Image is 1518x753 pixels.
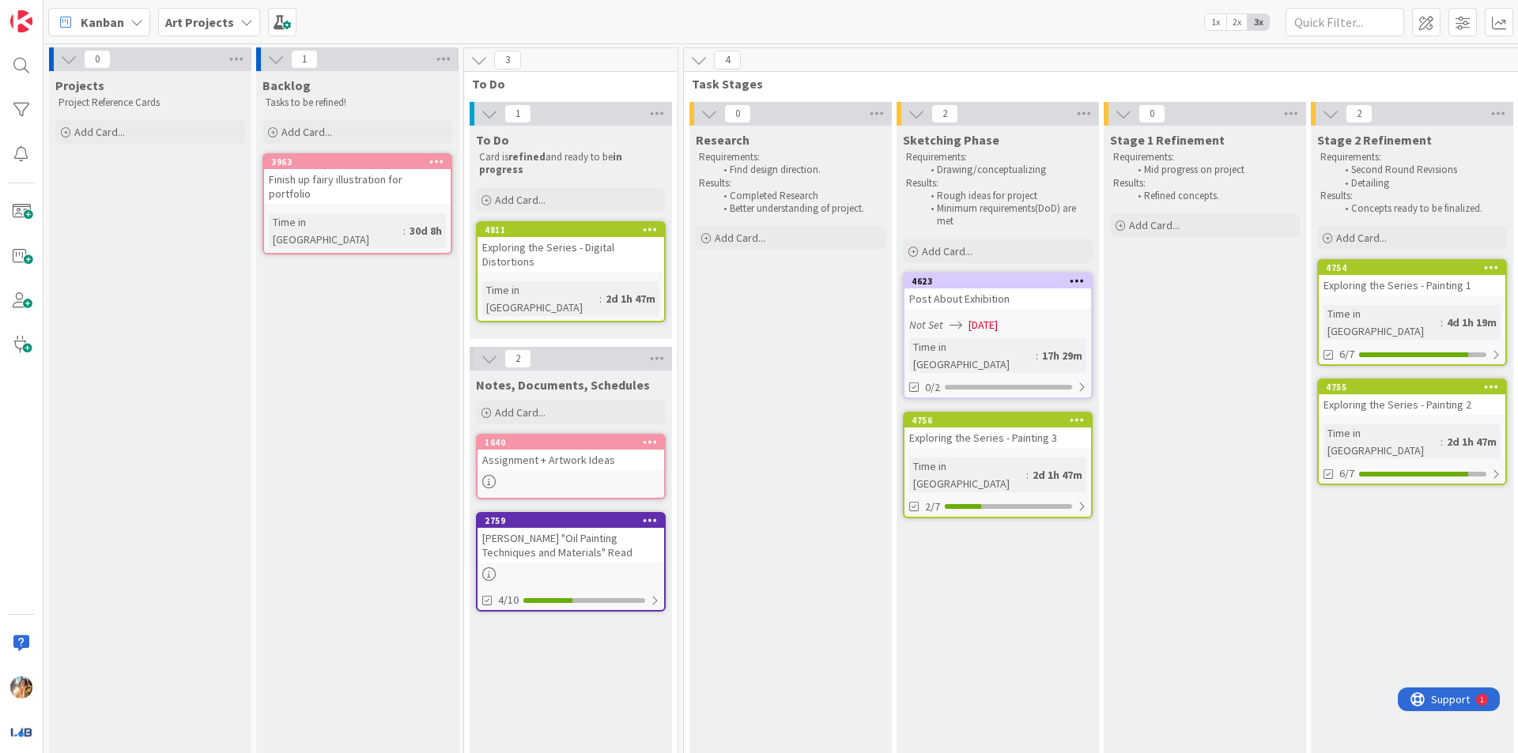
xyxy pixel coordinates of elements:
div: Exploring the Series - Digital Distortions [478,237,664,272]
a: 4811Exploring the Series - Digital DistortionsTime in [GEOGRAPHIC_DATA]:2d 1h 47m [476,221,666,322]
span: Stage 1 Refinement [1110,132,1225,148]
span: Kanban [81,13,124,32]
li: Mid progress on project [1129,164,1297,176]
div: 4811Exploring the Series - Digital Distortions [478,223,664,272]
span: 2 [931,104,958,123]
span: Projects [55,77,104,93]
p: Results: [699,177,882,190]
span: 0 [724,104,751,123]
div: 4623 [904,274,1091,288]
div: 4754Exploring the Series - Painting 1 [1319,261,1505,296]
p: Project Reference Cards [59,96,242,109]
img: JF [10,676,32,698]
span: Backlog [262,77,311,93]
span: 6/7 [1339,346,1354,363]
div: Exploring the Series - Painting 1 [1319,275,1505,296]
div: Time in [GEOGRAPHIC_DATA] [269,213,403,248]
span: Support [33,2,72,21]
li: Second Round Revisions [1336,164,1505,176]
div: 4754 [1326,262,1505,273]
a: 4755Exploring the Series - Painting 2Time in [GEOGRAPHIC_DATA]:2d 1h 47m6/7 [1317,378,1507,485]
i: Not Set [909,318,943,332]
div: 30d 8h [406,222,446,239]
strong: in progress [479,150,625,176]
div: Finish up fairy illustration for portfolio [264,169,451,204]
span: 2 [504,349,531,368]
li: Refined concepts. [1129,190,1297,202]
li: Concepts ready to be finalized. [1336,202,1505,215]
span: Add Card... [495,193,546,207]
span: Add Card... [74,125,125,139]
div: 4754 [1319,261,1505,275]
div: 2d 1h 47m [602,290,659,307]
span: 0 [1138,104,1165,123]
strong: refined [508,150,546,164]
span: : [1036,347,1038,364]
span: 3x [1248,14,1269,30]
span: Add Card... [1129,218,1180,232]
span: Add Card... [495,405,546,420]
span: Stage 2 Refinement [1317,132,1432,148]
p: Results: [906,177,1089,190]
span: 6/7 [1339,465,1354,482]
p: Requirements: [699,151,882,164]
span: 0 [84,50,111,69]
div: 4811 [485,224,664,235]
div: Time in [GEOGRAPHIC_DATA] [1324,305,1441,340]
div: 4623 [912,276,1091,287]
img: avatar [10,721,32,743]
div: 1640 [485,437,664,448]
span: 1x [1205,14,1226,30]
a: 3963Finish up fairy illustration for portfolioTime in [GEOGRAPHIC_DATA]:30d 8h [262,153,452,254]
div: 2d 1h 47m [1029,466,1086,484]
div: 3963 [271,156,451,168]
span: To Do [472,76,658,92]
div: 4d 1h 19m [1443,314,1501,331]
div: 3963Finish up fairy illustration for portfolio [264,155,451,204]
li: Find design direction. [715,164,883,176]
div: 2759[PERSON_NAME] "Oil Painting Techniques and Materials" Read [478,514,664,563]
img: Visit kanbanzone.com [10,10,32,32]
div: Exploring the Series - Painting 2 [1319,394,1505,415]
span: Research [696,132,750,148]
span: 4 [714,51,741,70]
span: 1 [291,50,318,69]
p: Requirements: [1320,151,1504,164]
li: Rough ideas for project [922,190,1090,202]
span: Add Card... [1336,231,1387,245]
div: 4756 [912,415,1091,426]
div: Time in [GEOGRAPHIC_DATA] [909,457,1026,492]
span: : [1441,314,1443,331]
div: 1 [82,6,86,19]
span: Add Card... [922,244,972,258]
div: 3963 [264,155,451,169]
a: 4754Exploring the Series - Painting 1Time in [GEOGRAPHIC_DATA]:4d 1h 19m6/7 [1317,259,1507,366]
span: : [1441,433,1443,450]
span: 2/7 [925,499,940,515]
a: 4756Exploring the Series - Painting 3Time in [GEOGRAPHIC_DATA]:2d 1h 47m2/7 [903,412,1093,518]
div: Time in [GEOGRAPHIC_DATA] [482,281,599,316]
span: [DATE] [969,317,998,333]
div: 17h 29m [1038,347,1086,364]
span: 3 [494,51,521,70]
span: Add Card... [715,231,765,245]
li: Better understanding of project. [715,202,883,215]
li: Drawing/conceptualizing [922,164,1090,176]
div: Exploring the Series - Painting 3 [904,427,1091,448]
li: Detailing [1336,177,1505,190]
span: 0/2 [925,379,940,396]
span: : [599,290,602,307]
div: 2759 [478,514,664,528]
div: Time in [GEOGRAPHIC_DATA] [1324,424,1441,459]
p: Requirements: [906,151,1089,164]
p: Results: [1113,177,1297,190]
span: Sketching Phase [903,132,999,148]
div: 4811 [478,223,664,237]
span: 2 [1346,104,1373,123]
div: 4755Exploring the Series - Painting 2 [1319,380,1505,415]
div: Time in [GEOGRAPHIC_DATA] [909,338,1036,373]
span: : [1026,466,1029,484]
li: Completed Research [715,190,883,202]
p: Card is and ready to be [479,151,663,177]
b: Art Projects [165,14,234,30]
